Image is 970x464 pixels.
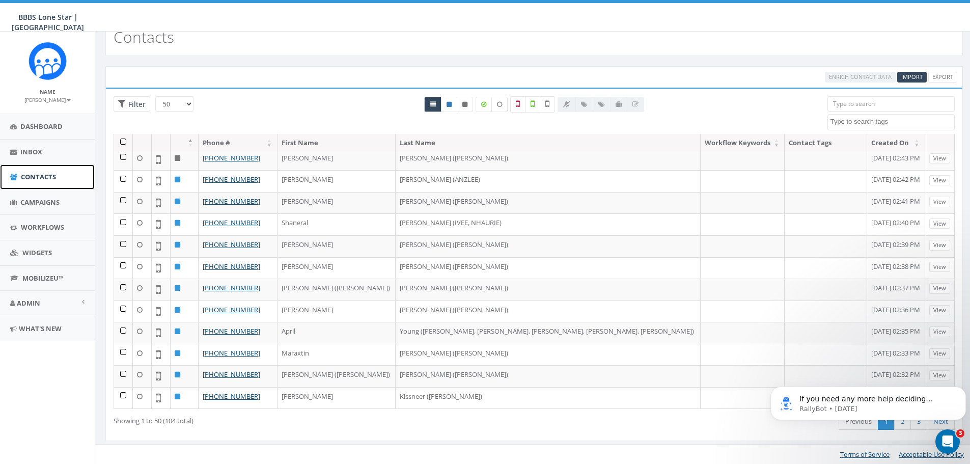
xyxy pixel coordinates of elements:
a: View [929,197,950,207]
span: Workflows [21,223,64,232]
span: Inbox [20,147,42,156]
span: What's New [19,324,62,333]
span: If you need any more help deciding whether to cancel your account or pause it, I'm here to assist... [33,30,185,78]
td: [DATE] 02:43 PM [867,149,925,171]
th: Phone #: activate to sort column ascending [199,134,278,152]
span: Campaigns [20,198,60,207]
iframe: Intercom live chat [935,429,960,454]
td: [PERSON_NAME] ([PERSON_NAME]) [396,279,701,301]
span: BBBS Lone Star | [GEOGRAPHIC_DATA] [12,12,84,32]
a: [PHONE_NUMBER] [203,305,260,314]
td: [DATE] 02:42 PM [867,170,925,192]
a: Export [928,72,957,83]
td: [PERSON_NAME] [278,149,396,171]
i: This phone number is subscribed and will receive texts. [447,101,452,107]
a: Import [897,72,927,83]
td: April [278,322,396,344]
a: View [929,153,950,164]
span: CSV files only [901,73,923,80]
td: [DATE] 02:37 PM [867,279,925,301]
td: [PERSON_NAME] ([PERSON_NAME]) [396,301,701,322]
a: View [929,240,950,251]
span: Contacts [21,172,56,181]
td: Maraxtin [278,344,396,366]
i: This phone number is unsubscribed and has opted-out of all texts. [462,101,467,107]
span: Advance Filter [114,96,150,112]
td: Young ([PERSON_NAME], [PERSON_NAME], [PERSON_NAME], [PERSON_NAME], [PERSON_NAME]) [396,322,701,344]
td: [PERSON_NAME] ([PERSON_NAME]) [396,192,701,214]
td: [PERSON_NAME] (ANZLEE) [396,170,701,192]
iframe: To enrich screen reader interactions, please activate Accessibility in Grammarly extension settings [766,365,970,436]
a: [PHONE_NUMBER] [203,153,260,162]
a: [PHONE_NUMBER] [203,197,260,206]
a: Active [441,97,457,112]
td: [PERSON_NAME] ([PERSON_NAME]) [396,257,701,279]
td: [PERSON_NAME] ([PERSON_NAME]) [396,149,701,171]
textarea: Search [830,117,954,126]
td: [PERSON_NAME] ([PERSON_NAME]) [396,235,701,257]
small: Name [40,88,56,95]
span: Dashboard [20,122,63,131]
td: [PERSON_NAME] [278,387,396,409]
a: View [929,348,950,359]
a: Terms of Service [840,450,890,459]
span: 3 [956,429,964,438]
span: Widgets [22,248,52,257]
a: [PHONE_NUMBER] [203,326,260,336]
td: [PERSON_NAME] ([PERSON_NAME]) [396,365,701,387]
td: [PERSON_NAME] [278,192,396,214]
span: Filter [126,99,146,109]
a: [PERSON_NAME] [24,95,71,104]
a: [PHONE_NUMBER] [203,262,260,271]
a: Opted Out [457,97,473,112]
a: All contacts [424,97,441,112]
a: View [929,326,950,337]
small: [PERSON_NAME] [24,96,71,103]
td: [PERSON_NAME] ([PERSON_NAME]) [278,279,396,301]
a: View [929,219,950,229]
th: Contact Tags [785,134,867,152]
td: [DATE] 02:33 PM [867,344,925,366]
a: Acceptable Use Policy [899,450,964,459]
span: Admin [17,298,40,308]
p: Message from RallyBot, sent 1w ago [33,39,187,48]
td: [PERSON_NAME] [278,235,396,257]
td: [PERSON_NAME] [278,257,396,279]
td: [DATE] 02:39 PM [867,235,925,257]
label: Data Enriched [476,97,492,112]
td: [DATE] 02:38 PM [867,257,925,279]
label: Not Validated [540,96,555,113]
a: View [929,305,950,316]
td: [PERSON_NAME] ([PERSON_NAME]) [278,365,396,387]
td: Shaneral [278,213,396,235]
a: [PHONE_NUMBER] [203,370,260,379]
td: [PERSON_NAME] ([PERSON_NAME]) [396,344,701,366]
td: [PERSON_NAME] [278,301,396,322]
td: [DATE] 02:35 PM [867,322,925,344]
td: Kissneer ([PERSON_NAME]) [396,387,701,409]
th: First Name [278,134,396,152]
span: MobilizeU™ [22,274,64,283]
input: Type to search [827,96,955,112]
a: [PHONE_NUMBER] [203,240,260,249]
th: Workflow Keywords: activate to sort column ascending [701,134,785,152]
label: Not a Mobile [510,96,525,113]
div: Showing 1 to 50 (104 total) [114,412,455,426]
td: [PERSON_NAME] (IVEE, NHAURIE) [396,213,701,235]
a: View [929,283,950,294]
label: Validated [525,96,540,113]
td: [DATE] 02:36 PM [867,301,925,322]
td: [DATE] 02:40 PM [867,213,925,235]
a: View [929,175,950,186]
a: [PHONE_NUMBER] [203,392,260,401]
label: Data not Enriched [491,97,508,112]
a: [PHONE_NUMBER] [203,348,260,358]
a: View [929,262,950,272]
img: Rally_Corp_Icon_1.png [29,42,67,80]
span: Import [901,73,923,80]
a: [PHONE_NUMBER] [203,283,260,292]
a: [PHONE_NUMBER] [203,175,260,184]
th: Created On: activate to sort column ascending [867,134,925,152]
